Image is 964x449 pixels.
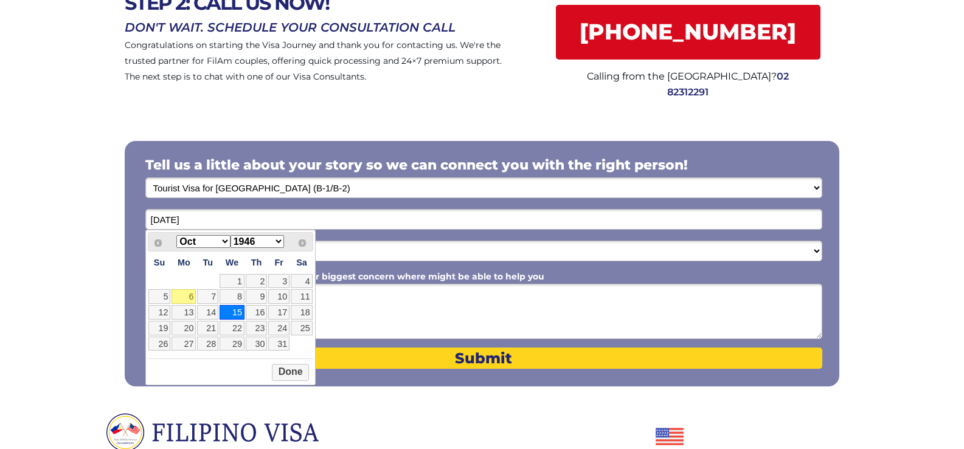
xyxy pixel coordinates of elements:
a: [PHONE_NUMBER] [556,5,820,60]
select: Select year [231,235,284,248]
a: 8 [220,289,244,304]
span: Tell us a little about your story so we can connect you with the right person! [145,157,688,173]
span: Wednesday [226,258,238,267]
a: 24 [268,321,290,335]
span: [PHONE_NUMBER] [556,19,820,45]
span: Friday [275,258,283,267]
a: 25 [291,321,313,335]
a: 7 [197,289,218,304]
a: 10 [268,289,290,304]
span: Calling from the [GEOGRAPHIC_DATA]? [587,70,777,82]
a: 16 [246,305,267,320]
a: 23 [246,321,267,335]
span: Tuesday [203,258,213,267]
span: Saturday [296,258,307,267]
span: DON'T WAIT. SCHEDULE YOUR CONSULTATION CALL [125,20,456,35]
a: 19 [148,321,171,335]
a: 18 [291,305,313,320]
span: Congratulations on starting the Visa Journey and thank you for contacting us. We're the trusted p... [125,39,502,82]
span: Sunday [154,258,165,267]
a: 1 [220,274,244,289]
a: 13 [172,305,196,320]
input: Date of Birth (mm/dd/yyyy) [145,209,822,230]
button: Submit [145,348,822,369]
a: 21 [197,321,218,335]
a: 3 [268,274,290,289]
a: 5 [148,289,171,304]
a: 31 [268,337,290,351]
a: 22 [220,321,244,335]
a: 11 [291,289,313,304]
a: 30 [246,337,267,351]
a: 15 [220,305,244,320]
a: 12 [148,305,171,320]
a: 14 [197,305,218,320]
a: 9 [246,289,267,304]
a: 27 [172,337,196,351]
span: Thursday [251,258,262,267]
a: 2 [246,274,267,289]
a: 20 [172,321,196,335]
select: Select month [176,235,230,248]
a: 17 [268,305,290,320]
a: 29 [220,337,244,351]
span: Submit [145,349,822,367]
button: Done [272,364,309,381]
a: 28 [197,337,218,351]
span: Please share your story or provide your biggest concern where might be able to help you [145,271,544,282]
span: Monday [178,258,190,267]
a: 4 [291,274,313,289]
a: 6 [172,289,196,304]
a: 26 [148,337,171,351]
